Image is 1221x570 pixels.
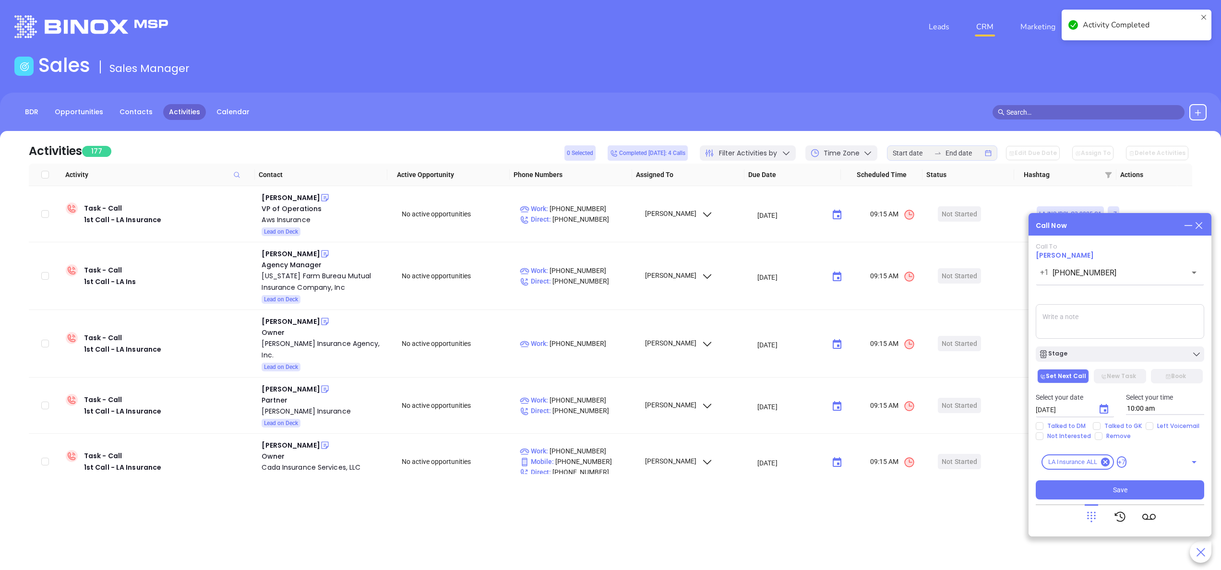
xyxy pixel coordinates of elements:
th: Status [922,164,1014,186]
button: Save [1036,480,1204,499]
a: Cada Insurance Services, LLC [262,462,388,473]
span: Work : [520,340,548,347]
span: Talked to GK [1101,422,1146,430]
span: Work : [520,205,548,213]
button: Assign To [1072,146,1113,160]
div: Agency Manager [262,260,388,270]
button: Stage [1036,346,1204,362]
span: +7 [1117,456,1126,468]
button: Edit Due Date [1006,146,1060,160]
span: [PERSON_NAME] [644,457,713,465]
p: [PHONE_NUMBER] [520,338,636,349]
span: Work : [520,267,548,274]
a: Calendar [211,104,255,120]
span: [PERSON_NAME] [644,339,713,347]
button: Choose date, selected date is Sep 8, 2025 [827,453,847,472]
div: No active opportunities [402,271,512,281]
span: Direct : [520,468,551,476]
div: Call Now [1036,221,1067,231]
span: Direct : [520,277,551,285]
h1: Sales [38,54,90,77]
th: Due Date [744,164,841,186]
p: Select your time [1126,392,1205,403]
div: 1st Call - LA Insurance [84,462,161,473]
th: Phone Numbers [510,164,632,186]
span: LA INS IDSL Q3 0825 C1 [1039,209,1101,219]
a: CRM [972,17,997,36]
input: MM/DD/YYYY [1036,405,1090,415]
div: 1st Call - LA Insurance [84,405,161,417]
div: Task - Call [84,450,161,473]
a: [US_STATE] Farm Bureau Mutual Insurance Company, Inc [262,270,388,293]
a: [PERSON_NAME] [1036,250,1094,260]
span: Filter Activities by [719,148,777,158]
span: 09:15 AM [870,338,915,350]
p: [PHONE_NUMBER] [520,395,636,405]
div: Task - Call [84,264,136,287]
p: [PHONE_NUMBER] [520,203,636,214]
button: Choose date, selected date is Sep 19, 2025 [1094,400,1113,419]
div: [PERSON_NAME] [262,316,320,327]
span: 09:15 AM [870,209,915,221]
button: Choose date, selected date is Sep 8, 2025 [827,205,847,225]
a: [PERSON_NAME] Insurance [262,405,388,417]
a: Leads [925,17,953,36]
button: Open [1187,266,1201,279]
div: [PERSON_NAME] Insurance Agency, Inc. [262,338,388,361]
div: Not Started [942,206,977,222]
a: Marketing [1017,17,1059,36]
span: [PERSON_NAME] [644,401,713,409]
th: Contact [255,164,387,186]
span: Left Voicemail [1153,422,1203,430]
div: Task - Call [84,332,161,355]
div: Task - Call [84,202,161,226]
p: Select your date [1036,392,1114,403]
span: Sales Manager [109,61,190,76]
div: 1st Call - LA Ins [84,276,136,287]
span: Time Zone [824,148,860,158]
a: Contacts [114,104,158,120]
span: to [934,149,942,157]
span: Call To [1036,242,1057,251]
p: [PHONE_NUMBER] [520,276,636,286]
span: Mobile : [520,458,554,465]
p: [PHONE_NUMBER] [520,265,636,276]
p: [PHONE_NUMBER] [520,446,636,456]
div: Not Started [942,454,977,469]
div: Partner [262,395,388,405]
div: [PERSON_NAME] [262,248,320,260]
div: Not Started [942,398,977,413]
input: Search… [1006,107,1179,118]
span: LA Insurance ALL [1042,457,1103,467]
p: +1 [1040,267,1049,278]
span: Lead on Deck [264,362,298,372]
span: Talked to DM [1043,422,1089,430]
button: Open [1187,455,1201,469]
span: Direct : [520,215,551,223]
button: Choose date, selected date is Sep 8, 2025 [827,397,847,416]
div: No active opportunities [402,400,512,411]
span: [PERSON_NAME] [644,210,713,217]
input: End date [946,148,983,158]
span: Lead on Deck [264,418,298,428]
input: Start date [893,148,930,158]
div: Activity Completed [1083,19,1197,31]
input: MM/DD/YYYY [757,402,824,411]
img: logo [14,15,168,38]
th: Active Opportunity [387,164,510,186]
p: [PHONE_NUMBER] [520,214,636,225]
input: MM/DD/YYYY [757,210,824,220]
span: Lead on Deck [264,294,298,305]
div: 1st Call - LA Insurance [84,344,161,355]
div: Task - Call [84,394,161,417]
span: Remove [1102,432,1135,440]
div: VP of Operations [262,203,388,214]
input: MM/DD/YYYY [757,458,824,467]
div: Owner [262,451,388,462]
a: Opportunities [49,104,109,120]
button: left [1026,482,1041,497]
